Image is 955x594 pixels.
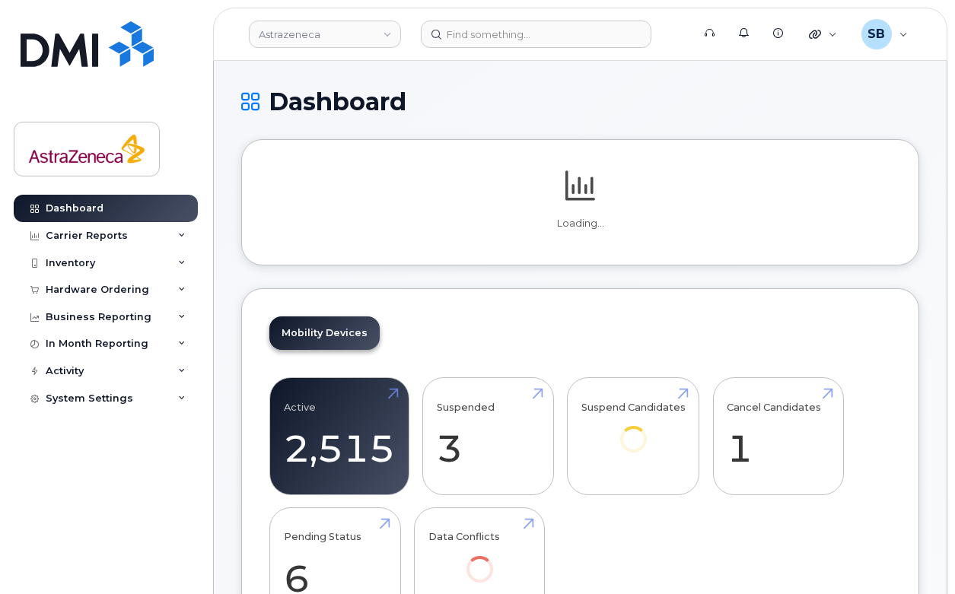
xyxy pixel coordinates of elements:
a: Active 2,515 [284,386,395,487]
h1: Dashboard [241,88,919,115]
a: Suspended 3 [437,386,540,487]
p: Loading... [269,217,891,230]
a: Mobility Devices [269,316,380,350]
a: Suspend Candidates [581,386,686,474]
a: Cancel Candidates 1 [727,386,829,487]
